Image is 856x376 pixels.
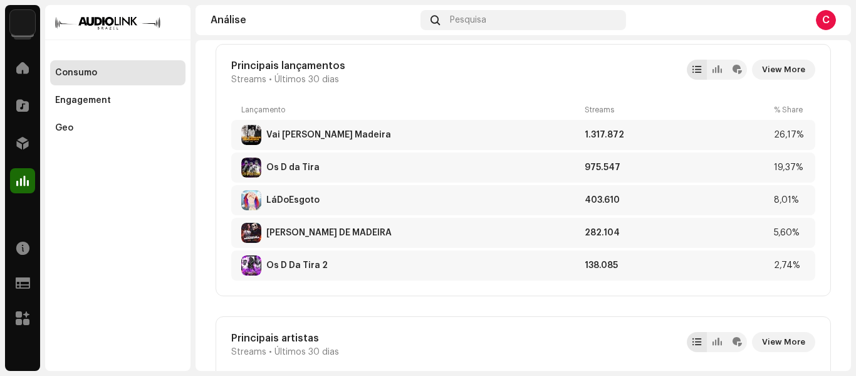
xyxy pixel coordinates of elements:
div: C [816,10,836,30]
span: • [269,347,272,357]
span: Streams [231,75,266,85]
img: 00BA15E1-591A-452B-B817-24CE89942737 [241,223,261,243]
div: Geo [55,123,73,133]
div: LáDoEsgoto [266,195,320,205]
span: Streams [231,347,266,357]
span: Últimos 30 dias [274,75,339,85]
div: 19,37% [774,163,805,173]
div: % Share [774,105,805,115]
button: View More [752,332,815,352]
div: Streams [585,105,769,115]
div: 1.317.872 [585,130,769,140]
div: Os D Da Tira 2 [266,261,328,271]
div: Engagement [55,95,111,105]
span: View More [762,57,805,82]
img: 730b9dfe-18b5-4111-b483-f30b0c182d82 [10,10,35,35]
span: View More [762,330,805,355]
div: 8,01% [774,195,805,205]
div: 403.610 [585,195,769,205]
span: Últimos 30 dias [274,347,339,357]
img: 08732028-51CA-4A69-BCCE-12E4CB8BC1F7 [241,125,261,145]
div: 282.104 [585,228,769,238]
div: 26,17% [774,130,805,140]
div: Vai Tomar Madeira [266,130,391,140]
span: • [269,75,272,85]
span: Pesquisa [450,15,486,25]
div: 2,74% [774,261,805,271]
re-m-nav-item: Geo [50,115,185,141]
div: 5,60% [774,228,805,238]
div: Os D da Tira [266,163,320,173]
div: BARRACO DE MADEIRA [266,228,392,238]
div: Lançamento [241,105,580,115]
re-m-nav-item: Engagement [50,88,185,113]
div: 975.547 [585,163,769,173]
button: View More [752,60,815,80]
img: 6ADA159A-9729-485E-A25F-655780AD878D [241,190,261,210]
div: Principais lançamentos [231,60,345,72]
div: Análise [211,15,415,25]
div: Principais artistas [231,332,339,345]
re-m-nav-item: Consumo [50,60,185,85]
img: 142E4596-A5B3-431B-82F3-22076C55D320 [241,158,261,178]
div: Consumo [55,68,97,78]
img: 20BA190A-494F-4DE0-A732-D57CAF1D6D81 [241,255,261,276]
div: 138.085 [585,261,769,271]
